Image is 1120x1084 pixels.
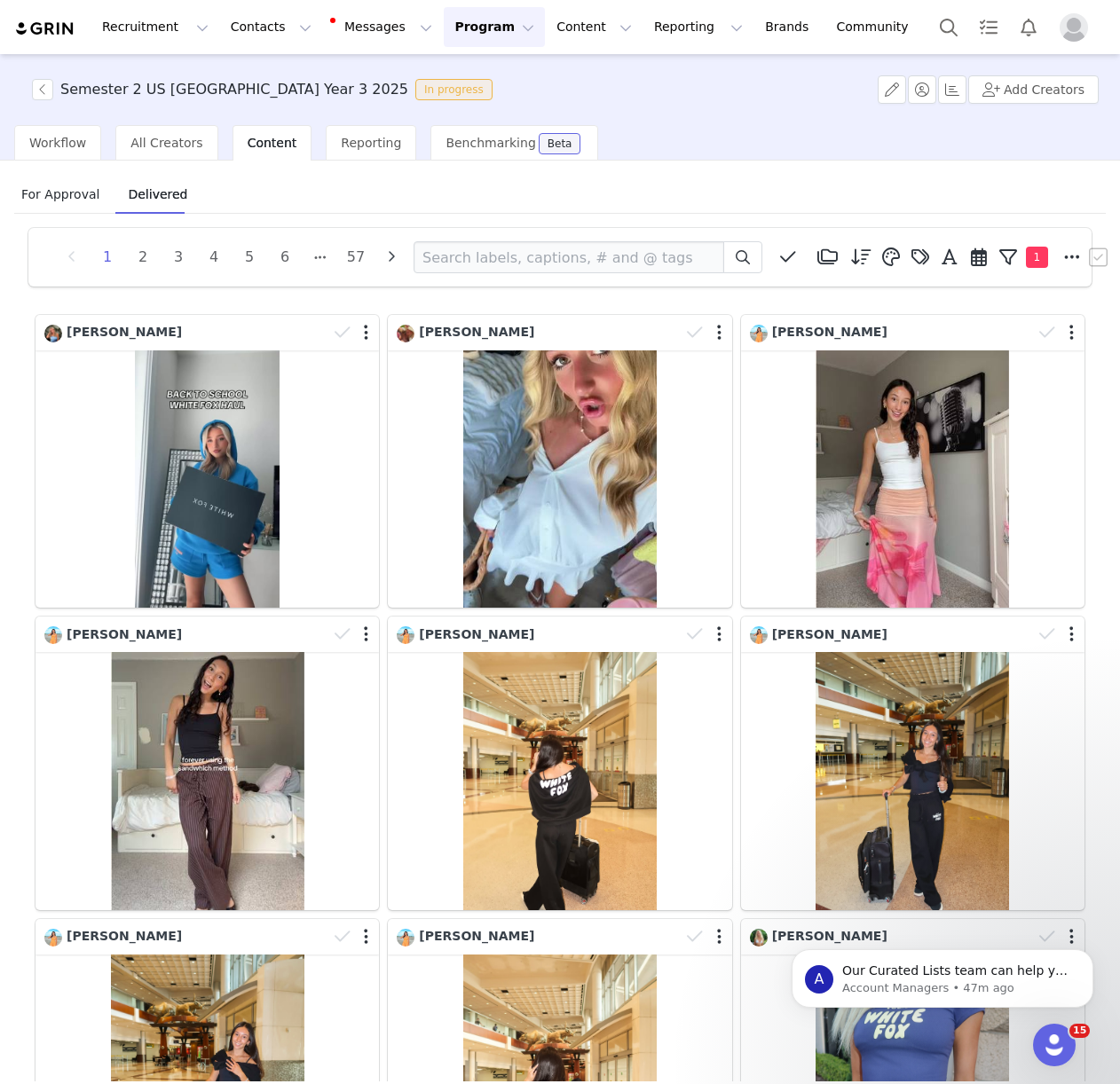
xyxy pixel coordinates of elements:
span: Delivered [121,180,194,208]
img: placeholder-profile.jpg [1060,13,1088,42]
button: Search [929,7,968,47]
div: Beta [548,138,572,149]
button: 1 [993,244,1057,271]
img: 18033551-eed6-4202-9b6c-1ebf7064d896.jpg [750,325,768,342]
a: Brands [754,7,824,47]
span: For Approval [14,180,106,208]
h3: Semester 2 US [GEOGRAPHIC_DATA] Year 3 2025 [60,79,408,100]
span: [PERSON_NAME] [419,627,534,641]
span: [PERSON_NAME] [67,929,182,943]
li: 57 [343,245,369,270]
span: Benchmarking [446,136,535,150]
a: Tasks [969,7,1008,47]
span: [PERSON_NAME] [772,627,887,641]
span: Reporting [341,136,401,150]
li: 3 [165,245,192,270]
li: 2 [130,245,156,270]
iframe: Intercom live chat [1033,1024,1076,1066]
button: Program [444,7,545,47]
button: Contacts [220,7,322,47]
span: [object Object] [32,79,500,100]
button: Add Creators [968,75,1099,104]
li: 1 [94,245,121,270]
button: Reporting [643,7,753,47]
img: 18033551-eed6-4202-9b6c-1ebf7064d896.jpg [44,929,62,947]
button: Messages [323,7,443,47]
li: 4 [201,245,227,270]
button: Content [546,7,643,47]
span: [PERSON_NAME] [419,929,534,943]
button: Recruitment [91,7,219,47]
img: grin logo [14,20,76,37]
img: 99ee00bf-7d22-48c0-9884-167295a99b09.jpg [750,929,768,947]
img: 18033551-eed6-4202-9b6c-1ebf7064d896.jpg [44,626,62,644]
img: 18033551-eed6-4202-9b6c-1ebf7064d896.jpg [397,929,414,947]
span: All Creators [130,136,202,150]
span: [PERSON_NAME] [67,627,182,641]
span: [PERSON_NAME] [772,325,887,339]
span: [PERSON_NAME] [67,325,182,339]
iframe: Intercom notifications message [765,912,1120,1036]
span: 15 [1069,1024,1090,1038]
button: Notifications [1009,7,1048,47]
img: fff4eb16-2228-4607-bbc0-5d7d0419d173.jpg [397,325,414,342]
li: 6 [272,245,298,270]
span: [PERSON_NAME] [419,325,534,339]
span: In progress [415,79,493,100]
img: 18033551-eed6-4202-9b6c-1ebf7064d896.jpg [397,626,414,644]
a: Community [826,7,927,47]
input: Search labels, captions, # and @ tags [414,241,724,273]
li: 5 [236,245,263,270]
span: Content [248,136,297,150]
img: 5e2526c4-5b2e-4cfc-9c1a-c0b764c73b34.jpg [44,325,62,342]
span: Workflow [29,136,86,150]
span: 1 [1026,247,1049,268]
img: 18033551-eed6-4202-9b6c-1ebf7064d896.jpg [750,626,768,644]
button: Profile [1049,13,1106,42]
